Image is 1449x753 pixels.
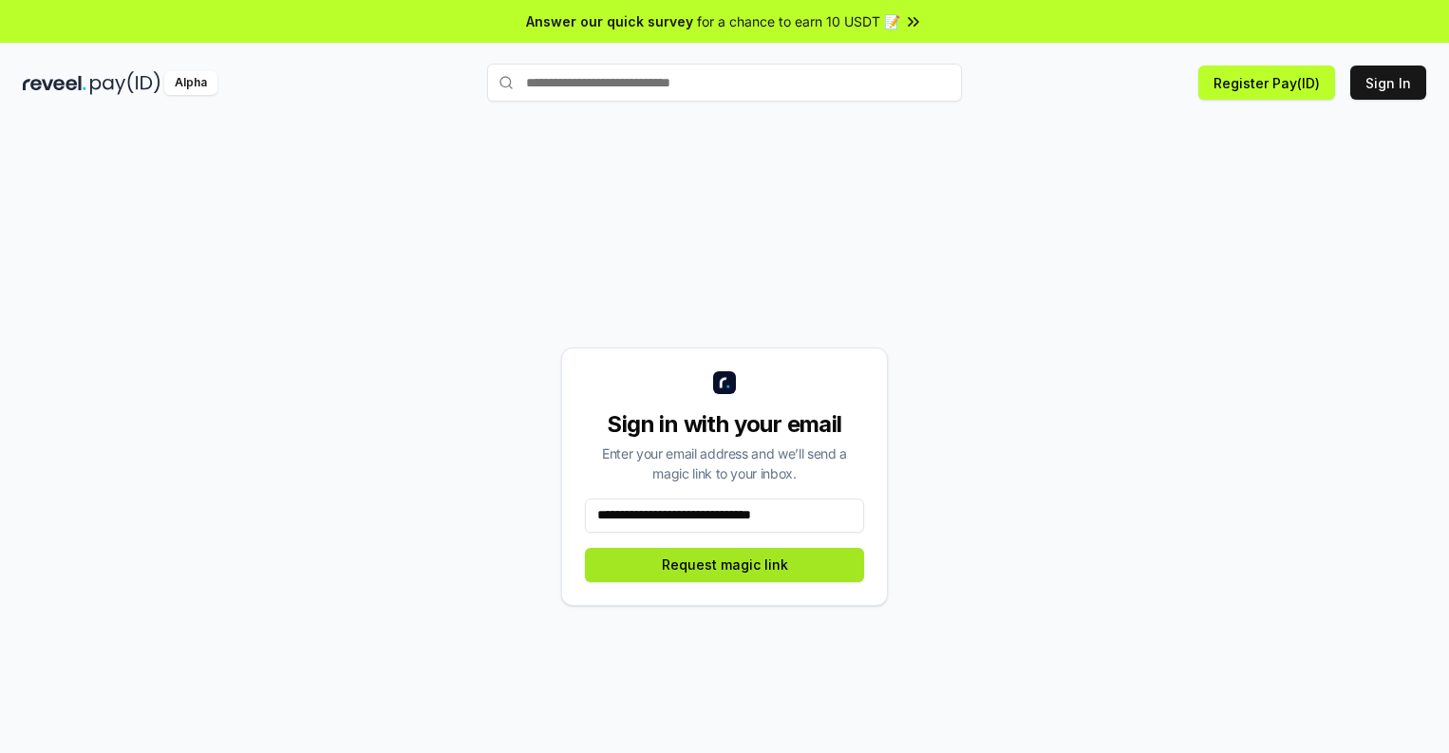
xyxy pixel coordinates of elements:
span: for a chance to earn 10 USDT 📝 [697,11,900,31]
img: reveel_dark [23,71,86,95]
div: Enter your email address and we’ll send a magic link to your inbox. [585,443,864,483]
span: Answer our quick survey [526,11,693,31]
button: Request magic link [585,548,864,582]
img: pay_id [90,71,160,95]
img: logo_small [713,371,736,394]
button: Sign In [1350,66,1426,100]
div: Sign in with your email [585,409,864,440]
button: Register Pay(ID) [1198,66,1335,100]
div: Alpha [164,71,217,95]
